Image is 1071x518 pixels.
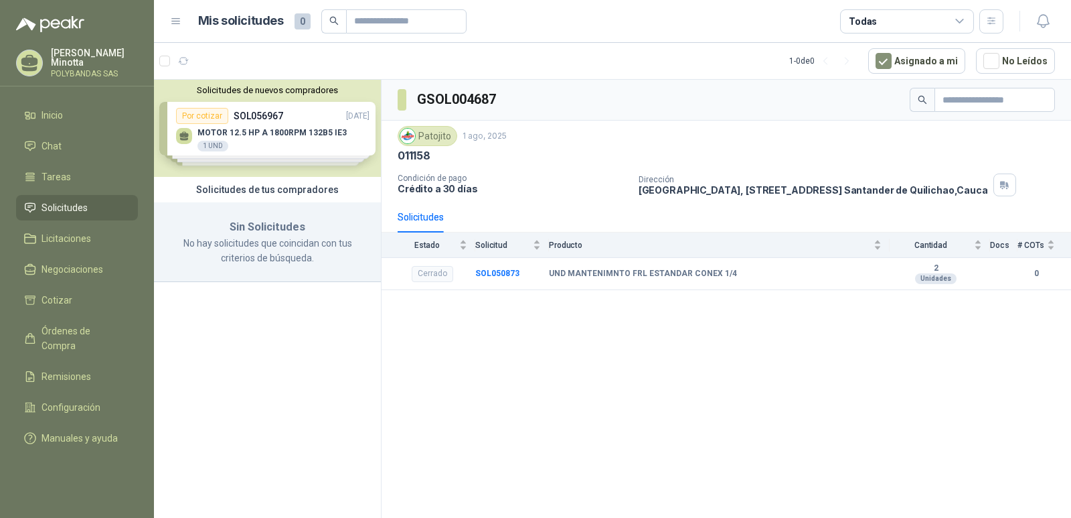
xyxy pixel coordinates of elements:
span: 0 [295,13,311,29]
span: Órdenes de Compra [42,324,125,353]
a: Cotizar [16,287,138,313]
a: Chat [16,133,138,159]
span: search [918,95,927,105]
span: Licitaciones [42,231,91,246]
button: No Leídos [976,48,1055,74]
h1: Mis solicitudes [198,11,284,31]
p: 1 ago, 2025 [463,130,507,143]
a: Inicio [16,103,138,128]
span: Cotizar [42,293,72,308]
div: 1 - 0 de 0 [789,50,857,72]
span: search [329,16,339,25]
p: POLYBANDAS SAS [51,70,138,78]
b: 2 [890,263,982,274]
span: Chat [42,139,62,153]
div: Todas [849,14,877,29]
a: Manuales y ayuda [16,426,138,451]
th: # COTs [1017,233,1071,257]
span: Remisiones [42,369,91,384]
h3: GSOL004687 [417,89,498,110]
p: No hay solicitudes que coincidan con tus criterios de búsqueda. [170,236,365,265]
div: Solicitudes de nuevos compradoresPor cotizarSOL056967[DATE] MOTOR 12.5 HP A 1800RPM 132B5 IE31 UN... [154,80,381,177]
div: Patojito [398,126,457,146]
a: Licitaciones [16,226,138,251]
p: 011158 [398,149,430,163]
th: Producto [549,233,890,257]
a: Configuración [16,395,138,420]
th: Solicitud [475,233,549,257]
p: Crédito a 30 días [398,183,628,194]
p: [GEOGRAPHIC_DATA], [STREET_ADDRESS] Santander de Quilichao , Cauca [639,184,988,196]
a: Negociaciones [16,257,138,282]
a: Solicitudes [16,195,138,220]
p: Dirección [639,175,988,184]
span: Solicitudes [42,200,88,215]
b: 0 [1017,267,1055,280]
span: Manuales y ayuda [42,431,118,446]
a: Tareas [16,164,138,190]
button: Asignado a mi [868,48,965,74]
span: Configuración [42,400,100,415]
a: SOL050873 [475,269,519,278]
button: Solicitudes de nuevos compradores [159,85,376,95]
p: [PERSON_NAME] Minotta [51,48,138,67]
div: Unidades [915,273,957,284]
span: Negociaciones [42,262,103,277]
b: UND MANTENIMNTO FRL ESTANDAR CONEX 1/4 [549,269,737,279]
img: Company Logo [400,129,415,143]
h3: Sin Solicitudes [170,218,365,236]
span: Solicitud [475,241,530,250]
img: Logo peakr [16,16,84,32]
span: Producto [549,241,871,250]
a: Remisiones [16,364,138,389]
div: Solicitudes [398,210,444,224]
p: Condición de pago [398,174,628,183]
span: Tareas [42,170,71,184]
span: # COTs [1017,241,1044,250]
a: Órdenes de Compra [16,318,138,359]
th: Cantidad [890,233,990,257]
th: Estado [382,233,475,257]
th: Docs [990,233,1017,257]
div: Solicitudes de tus compradores [154,177,381,202]
span: Estado [398,241,457,250]
span: Inicio [42,108,63,123]
div: Cerrado [412,266,453,282]
span: Cantidad [890,241,971,250]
